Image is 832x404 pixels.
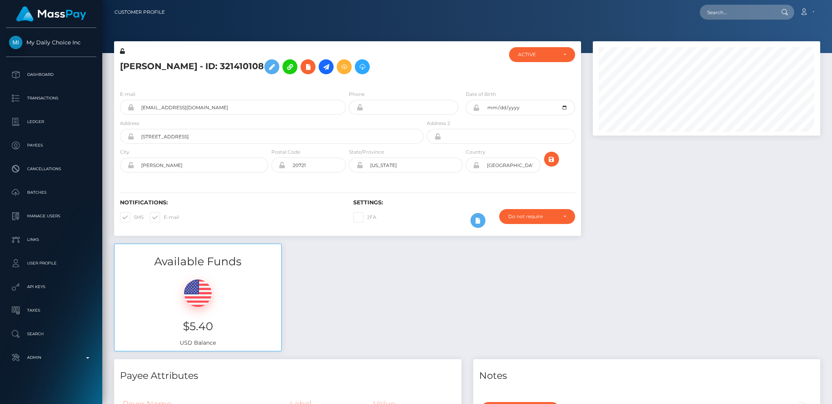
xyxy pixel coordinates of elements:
[9,36,22,49] img: My Daily Choice Inc
[120,369,456,383] h4: Payee Attributes
[6,301,96,320] a: Taxes
[6,39,96,46] span: My Daily Choice Inc
[466,149,485,156] label: Country
[114,254,281,269] h3: Available Funds
[9,305,93,316] p: Taxes
[120,199,341,206] h6: Notifications:
[518,51,557,58] div: ACTIVE
[120,91,135,98] label: E-mail
[349,91,365,98] label: Phone
[9,234,93,246] p: Links
[9,210,93,222] p: Manage Users
[6,348,96,367] a: Admin
[184,279,212,307] img: USD.png
[9,140,93,151] p: Payees
[9,163,93,175] p: Cancellations
[114,4,165,20] a: Customer Profile
[349,149,384,156] label: State/Province
[120,149,129,156] label: City
[6,112,96,132] a: Ledger
[9,352,93,364] p: Admin
[319,59,334,74] a: Initiate Payout
[271,149,300,156] label: Postal Code
[114,270,281,351] div: USD Balance
[466,91,496,98] label: Date of Birth
[6,159,96,179] a: Cancellations
[509,47,575,62] button: ACTIVE
[6,253,96,273] a: User Profile
[6,206,96,226] a: Manage Users
[499,209,575,224] button: Do not require
[120,319,275,334] h3: $5.40
[120,212,144,222] label: SMS
[9,69,93,81] p: Dashboard
[9,328,93,340] p: Search
[120,55,419,78] h5: [PERSON_NAME] - ID: 321410108
[6,136,96,155] a: Payees
[6,88,96,108] a: Transactions
[6,277,96,297] a: API Keys
[700,5,774,20] input: Search...
[479,369,815,383] h4: Notes
[9,116,93,128] p: Ledger
[9,281,93,293] p: API Keys
[427,120,450,127] label: Address 2
[508,213,557,220] div: Do not require
[6,183,96,202] a: Batches
[353,212,376,222] label: 2FA
[353,199,575,206] h6: Settings:
[9,92,93,104] p: Transactions
[6,65,96,84] a: Dashboard
[120,120,139,127] label: Address
[6,230,96,250] a: Links
[6,324,96,344] a: Search
[150,212,179,222] label: E-mail
[9,187,93,198] p: Batches
[9,257,93,269] p: User Profile
[16,6,86,22] img: MassPay Logo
